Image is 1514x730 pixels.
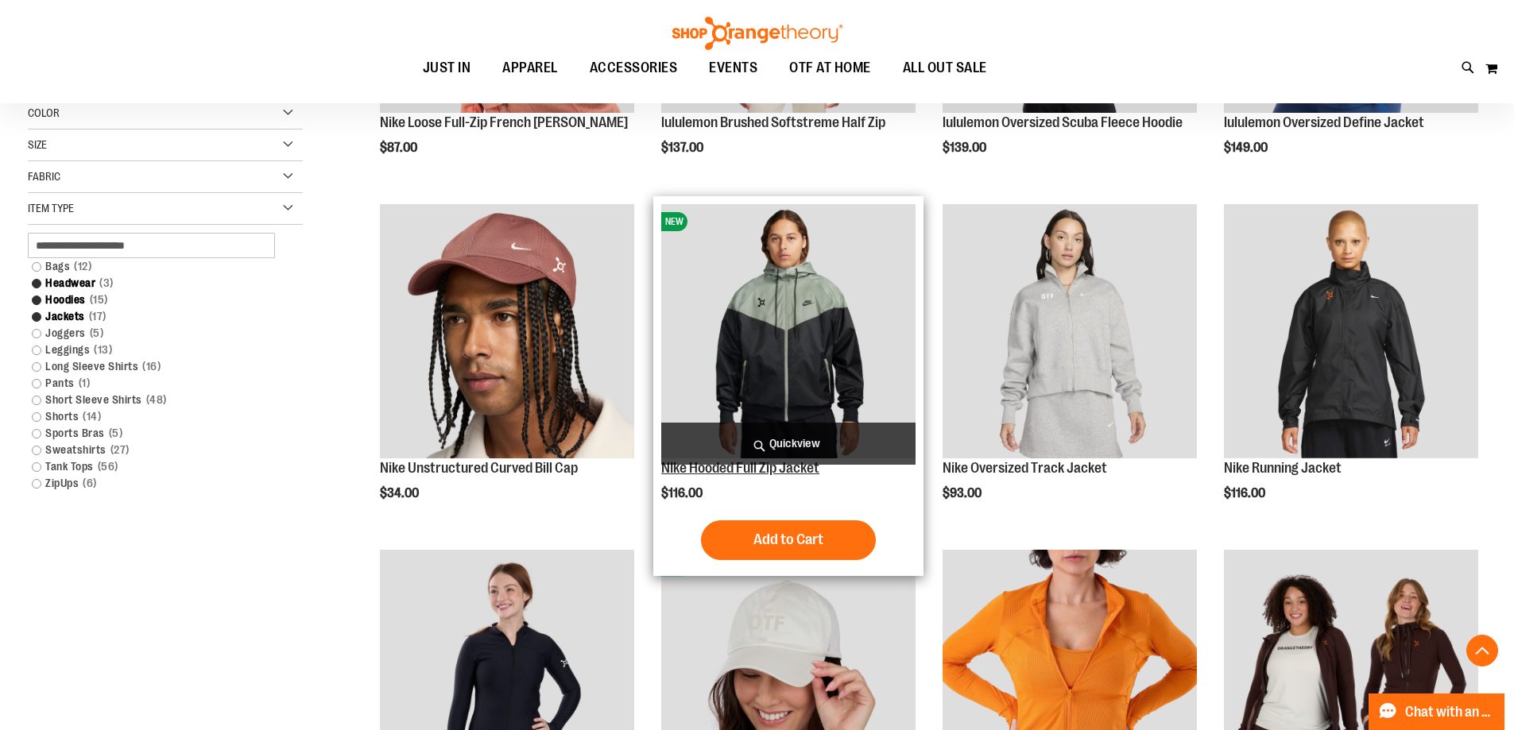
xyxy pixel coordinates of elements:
[79,408,105,425] span: 14
[661,212,687,231] span: NEW
[943,204,1197,458] img: Nike Oversized Track Jacket
[661,460,819,476] a: NIke Hooded Full Zip Jacket
[1405,705,1495,720] span: Chat with an Expert
[28,202,74,214] span: Item Type
[943,460,1107,476] a: Nike Oversized Track Jacket
[943,114,1183,130] a: lululemon Oversized Scuba Fleece Hoodie
[1224,204,1478,461] a: Nike Running Jacket
[24,342,288,358] a: Leggings13
[502,50,558,86] span: APPAREL
[142,392,171,408] span: 48
[372,196,642,541] div: product
[653,196,924,576] div: product
[24,458,288,475] a: Tank Tops56
[24,308,288,325] a: Jackets17
[1466,635,1498,666] button: Back To Top
[24,258,288,275] a: Bags12
[24,392,288,408] a: Short Sleeve Shirts48
[380,204,634,461] a: Nike Unstructured Curved Bill Cap
[95,275,118,292] span: 3
[943,204,1197,461] a: Nike Oversized Track Jacket
[75,375,95,392] span: 1
[24,275,288,292] a: Headwear3
[1224,141,1270,155] span: $149.00
[86,325,108,342] span: 5
[79,475,101,492] span: 6
[380,204,634,458] img: Nike Unstructured Curved Bill Cap
[380,114,628,130] a: Nike Loose Full-Zip French [PERSON_NAME]
[70,258,95,275] span: 12
[701,520,876,560] button: Add to Cart
[943,141,989,155] span: $139.00
[380,486,421,500] span: $34.00
[28,106,60,119] span: Color
[1216,196,1486,541] div: product
[28,138,47,151] span: Size
[24,425,288,442] a: Sports Bras5
[24,358,288,375] a: Long Sleeve Shirts16
[380,460,578,476] a: Nike Unstructured Curved Bill Cap
[106,442,134,458] span: 27
[86,292,112,308] span: 15
[105,425,127,442] span: 5
[903,50,987,86] span: ALL OUT SALE
[661,204,916,458] img: NIke Hooded Full Zip Jacket
[1224,204,1478,458] img: Nike Running Jacket
[94,458,122,475] span: 56
[590,50,678,86] span: ACCESSORIES
[24,292,288,308] a: Hoodies15
[24,408,288,425] a: Shorts14
[661,204,916,461] a: NIke Hooded Full Zip JacketNEW
[24,475,288,492] a: ZipUps6
[423,50,471,86] span: JUST IN
[380,141,420,155] span: $87.00
[789,50,871,86] span: OTF AT HOME
[24,325,288,342] a: Joggers5
[661,423,916,465] a: Quickview
[138,358,165,375] span: 16
[753,531,823,548] span: Add to Cart
[709,50,757,86] span: EVENTS
[28,170,60,183] span: Fabric
[943,486,984,500] span: $93.00
[661,141,706,155] span: $137.00
[85,308,110,325] span: 17
[24,375,288,392] a: Pants1
[90,342,116,358] span: 13
[1224,114,1424,130] a: lululemon Oversized Define Jacket
[1369,693,1505,730] button: Chat with an Expert
[24,442,288,458] a: Sweatshirts27
[670,17,845,50] img: Shop Orangetheory
[1224,460,1342,476] a: Nike Running Jacket
[1224,486,1268,500] span: $116.00
[935,196,1205,541] div: product
[661,486,705,500] span: $116.00
[661,114,885,130] a: lululemon Brushed Softstreme Half Zip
